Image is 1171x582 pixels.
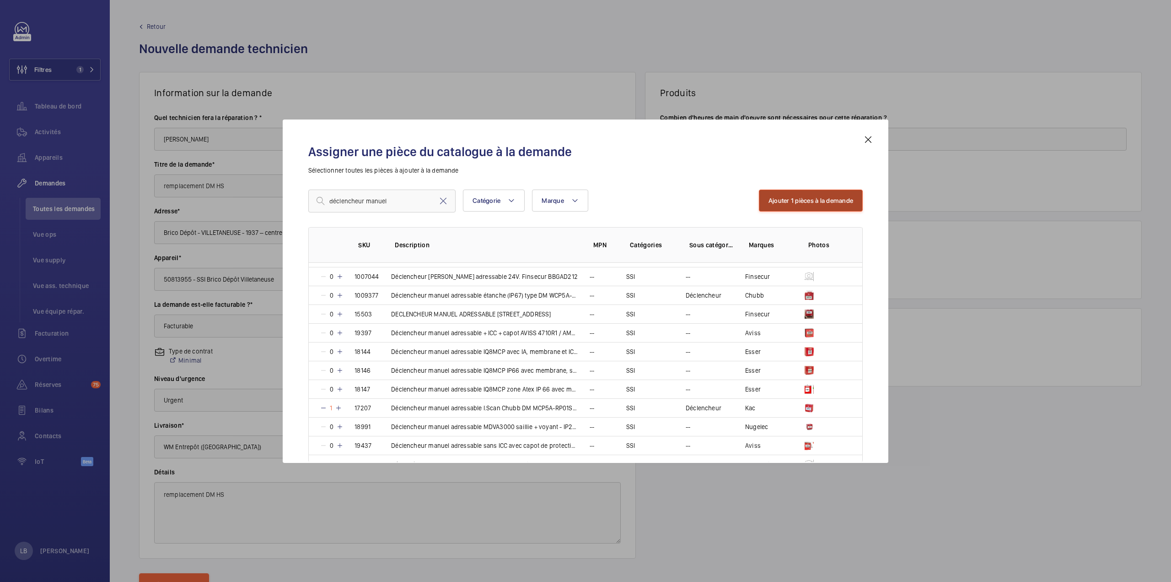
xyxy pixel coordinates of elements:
[308,190,456,212] input: Find a part
[686,310,690,319] p: --
[391,310,551,319] p: DECLENCHEUR MANUEL ADRESSABLE [STREET_ADDRESS]
[593,240,615,250] p: MPN
[590,441,594,450] p: --
[590,347,594,356] p: --
[686,460,690,469] p: --
[745,366,761,375] p: Esser
[355,310,372,319] p: 15503
[355,403,371,413] p: 17207
[391,403,579,413] p: Déclencheur manuel adressable I.Scan Chubb DM MCP5A-RP01SF-A207-01 - réf 627 000 001
[355,460,379,469] p: 1006869
[308,166,863,175] p: Sélectionner toutes les pièces à ajouter à la demande
[626,403,635,413] p: SSI
[745,422,768,431] p: Nugelec
[626,272,635,281] p: SSI
[355,272,379,281] p: 1007044
[805,441,814,450] img: burEP67TODrQSD7Ny70yhTw3-AR5W6gnLv_x1SNAGvCueUvZ.png
[630,240,675,250] p: Catégories
[745,385,761,394] p: Esser
[327,310,336,319] p: 0
[391,366,579,375] p: Déclencheur manuel adressable IQ8MCP IP66 avec membrane, socle, couvercle de protection sans pres...
[308,143,863,160] h2: Assigner une pièce du catalogue à la demande
[327,403,335,413] p: 1
[590,272,594,281] p: --
[805,272,814,281] img: mgKNnLUo32YisrdXDPXwnmHuC0uVg7sd9j77u0g5nYnLw-oI.png
[590,291,594,300] p: --
[749,240,794,250] p: Marques
[745,347,761,356] p: Esser
[355,347,371,356] p: 18144
[355,366,371,375] p: 18146
[689,240,734,250] p: Sous catégories
[626,441,635,450] p: SSI
[463,190,525,212] button: Catégorie
[759,190,863,212] button: Ajouter 1 pièces à la demande
[686,347,690,356] p: --
[355,441,371,450] p: 19437
[355,291,378,300] p: 1009377
[805,385,814,394] img: S9HPu9tDjIj6qPC0xAfOIQndTMZSIGknkOqsAgD73d8eWfhZ.png
[391,385,579,394] p: Déclencheur manuel adressable IQ8MCP zone Atex IP 66 avec membrane, socle, couvercle de protectio...
[355,385,370,394] p: 18147
[805,310,814,319] img: hO2-qhvQWZ76yK3SXRC_w9RcpgZjevyb4hm4a2YuCFJ7-E-H.jpeg
[745,291,764,300] p: Chubb
[590,310,594,319] p: --
[395,240,579,250] p: Description
[327,272,336,281] p: 0
[745,310,770,319] p: Finsecur
[805,366,814,375] img: qYfk3SNg2Gvo7l4vZdJezbZ5QcIhNHVnzawNModId1xUQN0-.jpeg
[590,366,594,375] p: --
[686,403,721,413] p: Déclencheur
[590,422,594,431] p: --
[626,385,635,394] p: SSI
[391,422,579,431] p: Déclencheur manuel adressable MDVA3000 saillie + voyant - IP21 Nugelec [PERSON_NAME] 30349
[355,422,371,431] p: 18991
[686,272,690,281] p: --
[626,422,635,431] p: SSI
[626,347,635,356] p: SSI
[391,272,578,281] p: Déclencheur [PERSON_NAME] adressable 24V. Finsecur BBGAD212
[626,366,635,375] p: SSI
[686,291,721,300] p: Déclencheur
[327,422,336,431] p: 0
[391,291,579,300] p: Déclencheur manuel adressable étanche (IP67) type DM WCP5A-RP01SF-A207-01
[327,460,336,469] p: 0
[327,347,336,356] p: 0
[590,403,594,413] p: --
[626,291,635,300] p: SSI
[745,441,761,450] p: Aviss
[686,366,690,375] p: --
[391,441,579,450] p: Déclencheur manuel adressable sans ICC avec capot de protection AVISS
[327,328,336,337] p: 0
[327,291,336,300] p: 0
[745,403,756,413] p: Kac
[590,460,594,469] p: --
[626,310,635,319] p: SSI
[805,403,814,413] img: mxzeNnlRxvizQba5bJXltAwdCbk38P7v49MryXorOdHknE1H.png
[805,291,814,300] img: gkKuD5rne1o2OGZqxBhzK4HOjvuXYNJ-D-xP2o0ePtiVXuBG.png
[327,366,336,375] p: 0
[626,328,635,337] p: SSI
[686,441,690,450] p: --
[532,190,588,212] button: Marque
[745,460,774,469] p: Neutronic
[745,328,761,337] p: Aviss
[808,240,844,250] p: Photos
[805,328,814,337] img: NJTZJAkjBTYgplYTvTNGbfKVm0jI5VOHrvB78e86sOyPlxtG.jpeg
[590,385,594,394] p: --
[805,422,814,431] img: 4npe-LBHFCtL6xssk_mWDVqTvczLoNf_TUKPNXi-lI--E7Ye.jpeg
[805,347,814,356] img: 85NJkBVzWmz_GMAwQfpBK5DtiOiLoydw0jor3zOV3IfPBYo_.jpeg
[686,422,690,431] p: --
[686,385,690,394] p: --
[391,347,579,356] p: Déclencheur manuel adressable IQ8MCP avec IA, membrane et ICC sans socle Esser 804973.F0
[355,328,371,337] p: 19397
[327,441,336,450] p: 0
[358,240,380,250] p: SKU
[745,272,770,281] p: Finsecur
[391,460,558,469] p: Déclencheur [PERSON_NAME] + capot(*) Neutronic TX4DMC
[473,197,500,204] span: Catégorie
[686,328,690,337] p: --
[391,328,579,337] p: Déclencheur manuel adressable + ICC + capot AVISS 4710R1 / AMD3311
[626,460,635,469] p: SSI
[542,197,564,204] span: Marque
